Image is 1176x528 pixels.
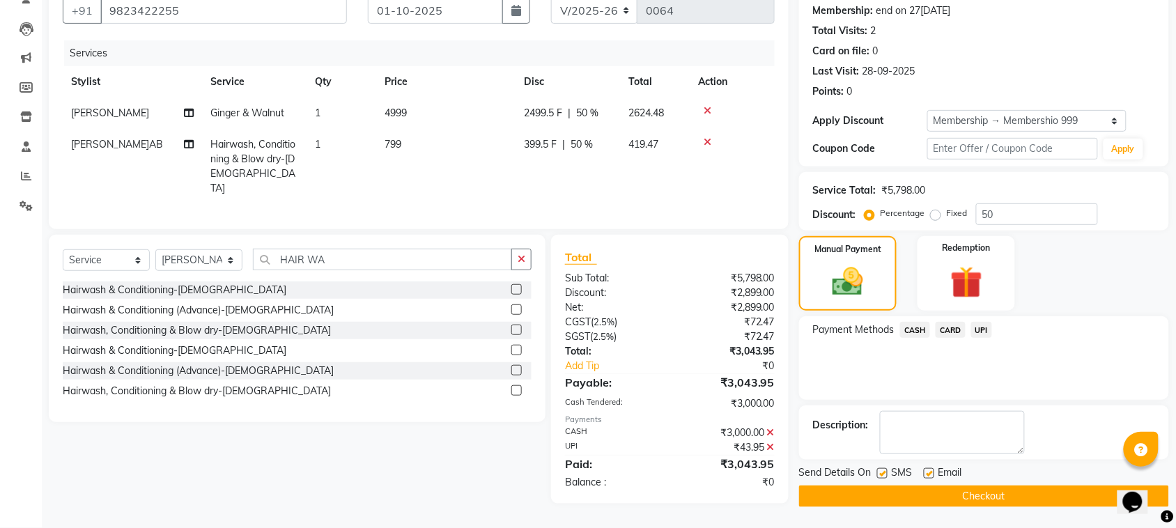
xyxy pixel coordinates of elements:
span: Payment Methods [813,323,895,337]
span: Ginger & Walnut [210,107,284,119]
img: _gift.svg [941,263,993,302]
span: Send Details On [799,465,872,483]
span: SGST [565,330,590,343]
div: end on 27[DATE] [876,3,951,18]
label: Percentage [881,207,925,219]
div: Coupon Code [813,141,927,156]
th: Service [202,66,307,98]
span: [PERSON_NAME]AB [71,138,163,150]
label: Manual Payment [814,243,881,256]
th: Price [376,66,516,98]
input: Search or Scan [253,249,512,270]
div: Hairwash & Conditioning-[DEMOGRAPHIC_DATA] [63,343,286,358]
div: Membership: [813,3,874,18]
div: Discount: [555,286,670,300]
div: Hairwash & Conditioning (Advance)-[DEMOGRAPHIC_DATA] [63,303,334,318]
div: ₹43.95 [670,440,785,455]
th: Qty [307,66,376,98]
span: SMS [892,465,913,483]
span: Total [565,250,597,265]
div: Hairwash, Conditioning & Blow dry-[DEMOGRAPHIC_DATA] [63,323,331,338]
span: 2624.48 [628,107,664,119]
span: 2.5% [593,331,614,342]
div: Hairwash, Conditioning & Blow dry-[DEMOGRAPHIC_DATA] [63,384,331,398]
label: Redemption [943,242,991,254]
div: 0 [873,44,879,59]
div: Points: [813,84,844,99]
div: ₹2,899.00 [670,300,785,315]
div: 0 [847,84,853,99]
div: ₹2,899.00 [670,286,785,300]
div: Apply Discount [813,114,927,128]
div: ( ) [555,315,670,329]
button: Apply [1104,139,1143,160]
div: ( ) [555,329,670,344]
button: Checkout [799,486,1169,507]
span: 4999 [385,107,407,119]
div: Total: [555,344,670,359]
span: 2.5% [594,316,614,327]
span: 1 [315,107,320,119]
span: 799 [385,138,401,150]
a: Add Tip [555,359,689,373]
div: 2 [871,24,876,38]
span: CGST [565,316,591,328]
span: CARD [936,322,966,338]
span: CASH [900,322,930,338]
div: ₹5,798.00 [670,271,785,286]
div: ₹3,043.95 [670,456,785,472]
iframe: chat widget [1117,472,1162,514]
th: Disc [516,66,620,98]
th: Action [690,66,775,98]
div: Balance : [555,475,670,490]
div: Services [64,40,785,66]
div: Total Visits: [813,24,868,38]
div: Sub Total: [555,271,670,286]
span: 1 [315,138,320,150]
input: Enter Offer / Coupon Code [927,138,1098,160]
div: ₹72.47 [670,329,785,344]
th: Total [620,66,690,98]
span: 2499.5 F [524,106,562,121]
div: Net: [555,300,670,315]
div: ₹3,043.95 [670,374,785,391]
div: ₹3,000.00 [670,396,785,411]
div: ₹72.47 [670,315,785,329]
div: Hairwash & Conditioning-[DEMOGRAPHIC_DATA] [63,283,286,297]
span: | [562,137,565,152]
div: Cash Tendered: [555,396,670,411]
label: Fixed [947,207,968,219]
div: ₹3,043.95 [670,344,785,359]
span: Hairwash, Conditioning & Blow dry-[DEMOGRAPHIC_DATA] [210,138,295,194]
span: 50 % [571,137,593,152]
div: CASH [555,426,670,440]
span: Email [938,465,962,483]
div: ₹3,000.00 [670,426,785,440]
div: Paid: [555,456,670,472]
div: ₹5,798.00 [882,183,926,198]
div: Card on file: [813,44,870,59]
span: 419.47 [628,138,658,150]
span: 399.5 F [524,137,557,152]
div: Payable: [555,374,670,391]
div: ₹0 [689,359,785,373]
div: Hairwash & Conditioning (Advance)-[DEMOGRAPHIC_DATA] [63,364,334,378]
th: Stylist [63,66,202,98]
div: Description: [813,418,869,433]
div: Payments [565,414,775,426]
div: Discount: [813,208,856,222]
div: Last Visit: [813,64,860,79]
div: 28-09-2025 [862,64,915,79]
span: [PERSON_NAME] [71,107,149,119]
div: ₹0 [670,475,785,490]
div: UPI [555,440,670,455]
span: | [568,106,571,121]
img: _cash.svg [823,264,873,300]
span: 50 % [576,106,598,121]
div: Service Total: [813,183,876,198]
span: UPI [971,322,993,338]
